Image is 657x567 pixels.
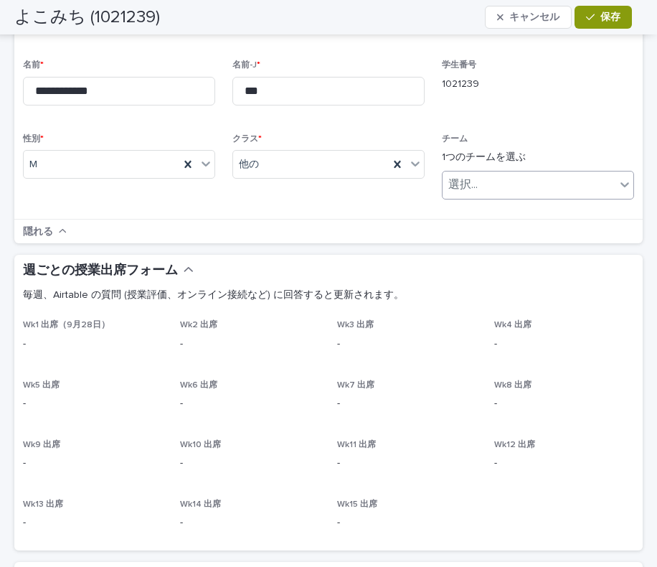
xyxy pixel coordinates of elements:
font: - [180,458,183,468]
font: - [23,517,26,528]
font: 選択... [448,179,478,190]
button: 隠れる [23,226,67,237]
font: - [23,339,26,349]
font: Wk15 出席 [337,500,377,509]
font: M [29,159,37,169]
font: 隠れる [23,227,53,237]
font: Wk8 出席 [494,381,531,390]
font: - [23,398,26,408]
font: 保存 [600,12,620,22]
font: Wk12 出席 [494,441,535,449]
button: 週ごとの授業出席フォーム [23,263,194,279]
font: 毎週、Airtable の質問 (授業評価、オンライン接続など) に回答すると更新されます。 [23,290,404,300]
font: - [494,398,497,408]
font: 1021239 [442,79,479,89]
button: 保存 [575,6,632,29]
font: Wk13 出席 [23,500,63,509]
font: - [494,458,497,468]
font: Wk5 出席 [23,381,60,390]
font: - [337,517,340,528]
font: 名前-J [232,61,257,70]
font: Wk6 出席 [180,381,217,390]
font: Wk14 出席 [180,500,221,509]
font: 週ごとの授業出席フォーム [23,264,178,277]
font: Wk4 出席 [494,321,531,329]
font: キャンセル [509,12,559,22]
font: Wk3 出席 [337,321,374,329]
font: Wk7 出席 [337,381,374,390]
font: Wk11 出席 [337,441,376,449]
font: - [494,339,497,349]
font: クラス [232,135,258,144]
font: Wk1 出席（9月28日） [23,321,110,329]
button: キャンセル [485,6,572,29]
font: - [23,458,26,468]
font: Wk9 出席 [23,441,60,449]
font: - [180,517,183,528]
font: 学生番号 [442,61,476,70]
font: - [180,398,183,408]
font: Wk2 出席 [180,321,217,329]
font: 他の [239,159,259,169]
font: よこみち (1021239) [14,9,160,26]
font: 1つのチームを選ぶ [442,152,526,162]
font: - [337,398,340,408]
font: - [337,339,340,349]
font: 性別 [23,135,40,144]
font: Wk10 出席 [180,441,221,449]
font: チーム [442,135,468,144]
font: - [337,458,340,468]
font: - [180,339,183,349]
font: 名前 [23,61,40,70]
